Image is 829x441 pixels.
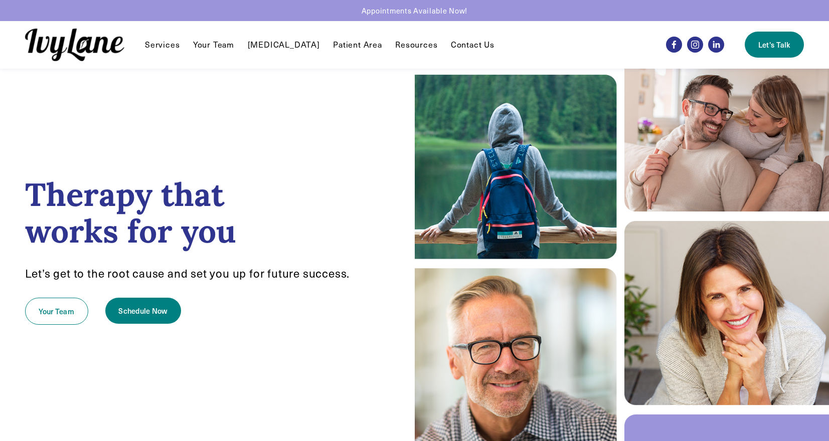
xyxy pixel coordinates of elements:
[105,298,181,324] a: Schedule Now
[193,39,234,51] a: Your Team
[145,39,180,51] a: folder dropdown
[745,32,804,58] a: Let's Talk
[145,40,180,50] span: Services
[25,298,88,325] a: Your Team
[25,266,350,281] span: Let’s get to the root cause and set you up for future success.
[25,29,124,61] img: Ivy Lane Counseling &mdash; Therapy that works for you
[666,37,682,53] a: Facebook
[25,174,236,252] strong: Therapy that works for you
[708,37,724,53] a: LinkedIn
[333,39,382,51] a: Patient Area
[248,39,320,51] a: [MEDICAL_DATA]
[395,39,437,51] a: folder dropdown
[395,40,437,50] span: Resources
[687,37,703,53] a: Instagram
[451,39,494,51] a: Contact Us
